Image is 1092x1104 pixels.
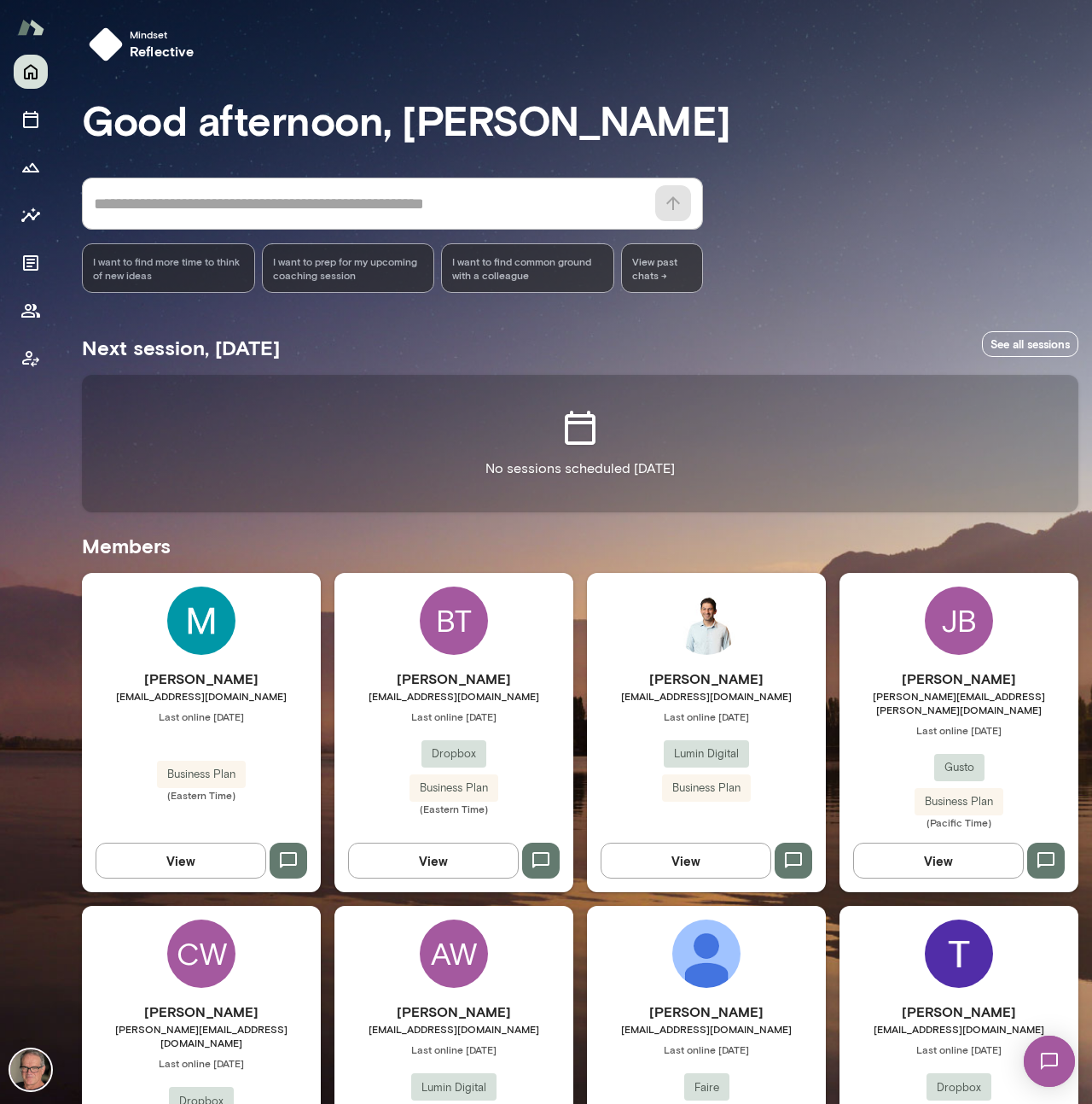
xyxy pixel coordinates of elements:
[587,1022,826,1036] span: [EMAIL_ADDRESS][DOMAIN_NAME]
[334,689,573,703] span: [EMAIL_ADDRESS][DOMAIN_NAME]
[839,1002,1078,1022] h6: [PERSON_NAME]
[621,243,703,293] span: View past chats ->
[411,1079,497,1096] span: Lumin Digital
[82,1022,321,1049] span: [PERSON_NAME][EMAIL_ADDRESS][DOMAIN_NAME]
[587,1002,826,1022] h6: [PERSON_NAME]
[17,11,44,44] img: Mento
[839,689,1078,716] span: [PERSON_NAME][EMAIL_ADDRESS][PERSON_NAME][DOMAIN_NAME]
[82,334,280,361] h5: Next session, [DATE]
[441,243,614,293] div: I want to find common ground with a colleague
[485,459,675,479] p: No sessions scheduled [DATE]
[853,843,1024,879] button: View
[14,150,48,184] button: Growth Plan
[839,1022,1078,1036] span: [EMAIL_ADDRESS][DOMAIN_NAME]
[82,532,1078,559] h5: Members
[262,243,435,293] div: I want to prep for my upcoming coaching session
[82,689,321,703] span: [EMAIL_ADDRESS][DOMAIN_NAME]
[662,780,751,797] span: Business Plan
[167,920,235,988] div: CW
[925,920,993,988] img: Tony Xu
[587,689,826,703] span: [EMAIL_ADDRESS][DOMAIN_NAME]
[334,669,573,689] h6: [PERSON_NAME]
[14,294,48,328] button: Members
[587,669,826,689] h6: [PERSON_NAME]
[130,27,195,41] span: Mindset
[587,710,826,723] span: Last online [DATE]
[925,587,993,655] div: JB
[334,802,573,815] span: (Eastern Time)
[839,815,1078,829] span: (Pacific Time)
[14,342,48,376] button: Client app
[130,41,195,61] h6: reflective
[14,246,48,280] button: Documents
[89,27,123,61] img: mindset
[839,669,1078,689] h6: [PERSON_NAME]
[334,1002,573,1022] h6: [PERSON_NAME]
[82,669,321,689] h6: [PERSON_NAME]
[334,1022,573,1036] span: [EMAIL_ADDRESS][DOMAIN_NAME]
[672,587,741,655] img: Payam Nael
[82,788,321,802] span: (Eastern Time)
[82,243,255,293] div: I want to find more time to think of new ideas
[10,1049,51,1090] img: Geoff Apps
[926,1079,991,1096] span: Dropbox
[82,96,1078,143] h3: Good afternoon, [PERSON_NAME]
[14,198,48,232] button: Insights
[420,587,488,655] div: BT
[601,843,771,879] button: View
[421,745,486,762] span: Dropbox
[273,254,424,282] span: I want to prep for my upcoming coaching session
[82,20,208,68] button: Mindsetreflective
[839,1043,1078,1056] span: Last online [DATE]
[982,331,1078,358] a: See all sessions
[684,1079,729,1096] span: Faire
[334,710,573,723] span: Last online [DATE]
[96,843,266,879] button: View
[14,102,48,137] button: Sessions
[82,710,321,723] span: Last online [DATE]
[587,1043,826,1056] span: Last online [DATE]
[93,254,244,282] span: I want to find more time to think of new ideas
[348,843,519,879] button: View
[82,1002,321,1022] h6: [PERSON_NAME]
[334,1043,573,1056] span: Last online [DATE]
[915,793,1003,810] span: Business Plan
[409,780,498,797] span: Business Plan
[452,254,603,282] span: I want to find common ground with a colleague
[420,920,488,988] div: AW
[839,723,1078,737] span: Last online [DATE]
[82,1056,321,1070] span: Last online [DATE]
[167,587,235,655] img: Max Miller
[672,920,741,988] img: Vasileios Papanikolaou
[157,766,246,783] span: Business Plan
[934,759,985,776] span: Gusto
[664,745,749,762] span: Lumin Digital
[14,55,48,89] button: Home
